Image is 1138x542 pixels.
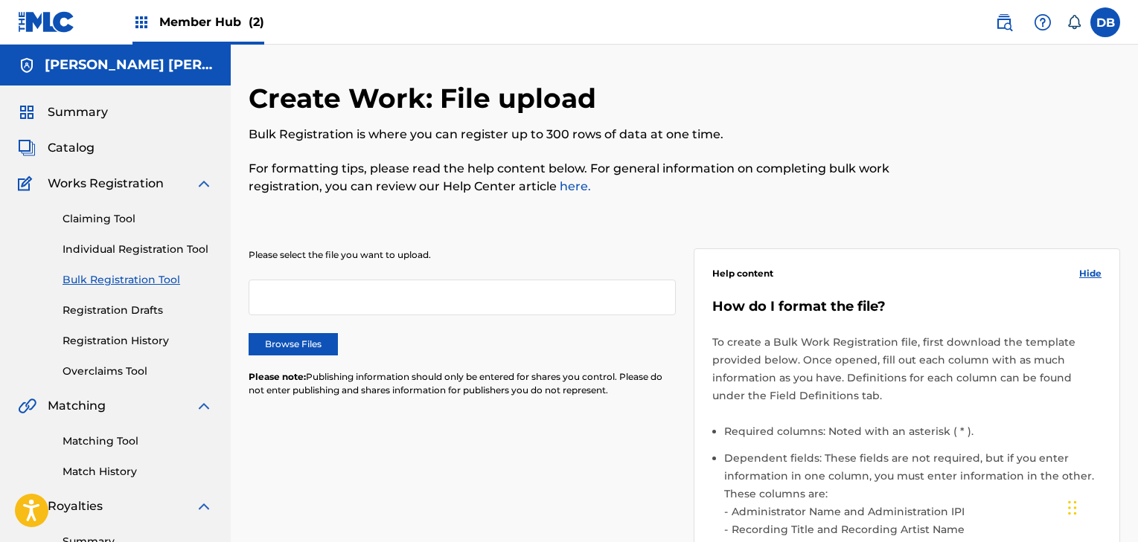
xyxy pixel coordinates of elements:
[1096,338,1138,457] iframe: Resource Center
[1067,15,1081,30] div: Notifications
[724,422,1102,449] li: Required columns: Noted with an asterisk ( * ).
[712,267,773,280] span: Help content
[195,497,213,515] img: expand
[63,211,213,227] a: Claiming Tool
[63,272,213,288] a: Bulk Registration Tool
[18,103,108,121] a: SummarySummary
[249,370,676,397] p: Publishing information should only be entered for shares you control. Please do not enter publish...
[63,433,213,449] a: Matching Tool
[45,57,213,74] h5: Daniel Patrick Burns
[249,15,264,29] span: (2)
[712,298,1102,315] h5: How do I format the file?
[1068,485,1077,530] div: Drag
[18,397,36,415] img: Matching
[18,175,37,193] img: Works Registration
[48,139,95,157] span: Catalog
[63,242,213,257] a: Individual Registration Tool
[63,333,213,349] a: Registration History
[63,364,213,379] a: Overclaims Tool
[63,303,213,318] a: Registration Drafts
[1090,7,1120,37] div: User Menu
[249,126,920,143] p: Bulk Registration is where you can register up to 300 rows of data at one time.
[48,103,108,121] span: Summary
[1028,7,1058,37] div: Help
[1034,13,1052,31] img: help
[195,175,213,193] img: expand
[249,248,676,262] p: Please select the file you want to upload.
[18,103,36,121] img: Summary
[249,333,338,355] label: Browse Files
[48,397,106,415] span: Matching
[712,333,1102,404] p: To create a Bulk Work Registration file, first download the template provided below. Once opened,...
[195,397,213,415] img: expand
[557,179,591,193] a: here.
[1079,267,1102,280] span: Hide
[48,175,164,193] span: Works Registration
[1064,471,1138,542] iframe: Chat Widget
[995,13,1013,31] img: search
[249,160,920,196] p: For formatting tips, please read the help content below. For general information on completing bu...
[728,503,1102,520] li: Administrator Name and Administration IPI
[132,13,150,31] img: Top Rightsholders
[18,139,36,157] img: Catalog
[48,497,103,515] span: Royalties
[249,371,306,382] span: Please note:
[989,7,1019,37] a: Public Search
[249,82,604,115] h2: Create Work: File upload
[159,13,264,30] span: Member Hub
[18,497,36,515] img: Royalties
[18,57,36,74] img: Accounts
[18,11,75,33] img: MLC Logo
[18,139,95,157] a: CatalogCatalog
[63,464,213,480] a: Match History
[728,520,1102,538] li: Recording Title and Recording Artist Name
